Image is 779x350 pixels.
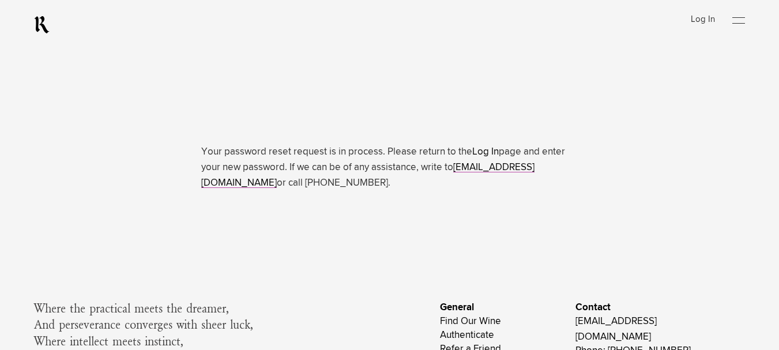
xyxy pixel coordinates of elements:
[575,300,611,315] span: Contact
[440,330,494,340] a: Authenticate
[440,300,474,315] span: General
[575,317,657,342] a: [EMAIL_ADDRESS][DOMAIN_NAME]
[34,16,50,34] a: RealmCellars
[691,15,715,24] a: Log In
[201,144,578,191] p: Your password reset request is in process. Please return to the page and enter your new password....
[472,147,499,157] a: Log In
[440,317,501,326] a: Find Our Wine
